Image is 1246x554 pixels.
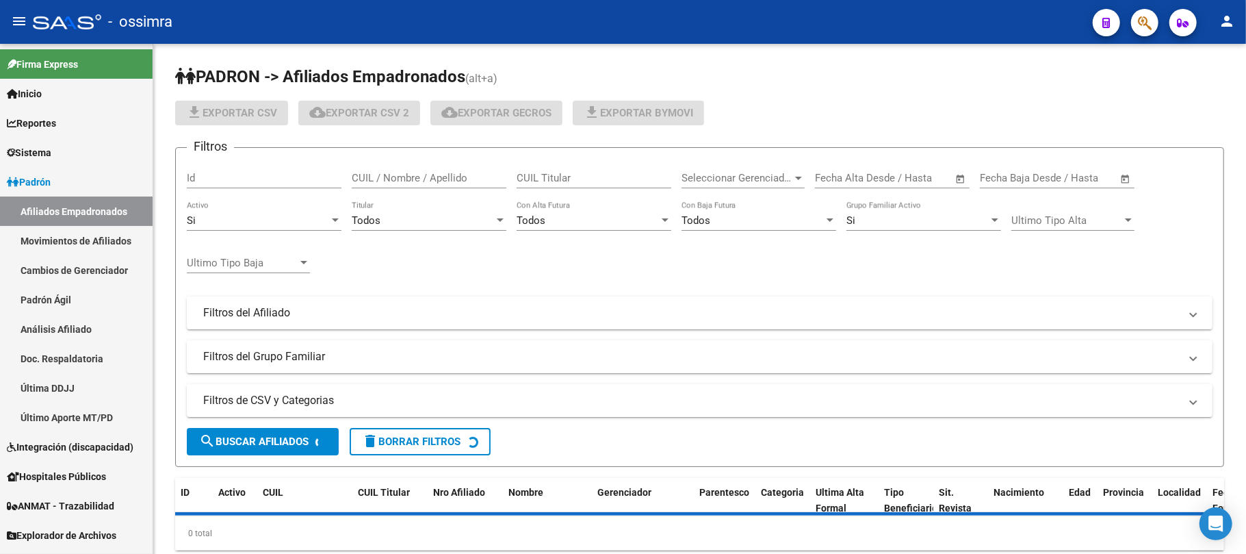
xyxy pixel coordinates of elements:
mat-icon: cloud_download [309,104,326,121]
mat-panel-title: Filtros del Grupo Familiar [203,349,1180,364]
span: Si [187,214,196,227]
datatable-header-cell: Localidad [1152,478,1207,523]
datatable-header-cell: Nombre [503,478,592,523]
div: 0 total [175,516,1224,551]
span: Exportar CSV 2 [309,107,409,119]
input: Fecha inicio [980,172,1035,184]
mat-expansion-panel-header: Filtros del Afiliado [187,297,1212,329]
span: Ultimo Tipo Alta [1011,214,1122,227]
mat-icon: file_download [186,104,203,121]
span: Borrar Filtros [362,436,460,448]
span: Nombre [508,487,543,498]
span: Gerenciador [597,487,651,498]
button: Exportar GECROS [430,101,562,125]
datatable-header-cell: Activo [213,478,257,523]
span: Integración (discapacidad) [7,440,133,455]
button: Open calendar [1118,171,1134,187]
mat-icon: menu [11,13,27,29]
div: Open Intercom Messenger [1199,507,1232,540]
input: Fecha fin [883,172,949,184]
datatable-header-cell: Ultima Alta Formal [810,478,879,523]
mat-expansion-panel-header: Filtros del Grupo Familiar [187,340,1212,373]
span: Buscar Afiliados [199,436,309,448]
datatable-header-cell: Nacimiento [988,478,1063,523]
span: Tipo Beneficiario [884,487,937,514]
datatable-header-cell: CUIL [257,478,333,523]
datatable-header-cell: Tipo Beneficiario [879,478,933,523]
span: CUIL [263,487,283,498]
button: Exportar CSV [175,101,288,125]
span: Exportar CSV [186,107,277,119]
button: Exportar Bymovi [573,101,704,125]
span: PADRON -> Afiliados Empadronados [175,67,465,86]
mat-panel-title: Filtros de CSV y Categorias [203,393,1180,408]
span: Todos [682,214,710,227]
input: Fecha inicio [815,172,870,184]
span: Parentesco [699,487,749,498]
span: Edad [1069,487,1091,498]
datatable-header-cell: Parentesco [694,478,755,523]
span: Explorador de Archivos [7,528,116,543]
span: Ultimo Tipo Baja [187,257,298,269]
span: Ultima Alta Formal [816,487,864,514]
mat-panel-title: Filtros del Afiliado [203,305,1180,320]
span: ANMAT - Trazabilidad [7,499,114,514]
span: Sit. Revista [939,487,972,514]
span: ID [181,487,190,498]
mat-icon: file_download [584,104,600,121]
span: Inicio [7,86,42,101]
span: Sistema [7,145,51,160]
datatable-header-cell: ID [175,478,213,523]
span: Padrón [7,175,51,190]
span: Activo [218,487,246,498]
button: Buscar Afiliados [187,428,339,455]
mat-icon: delete [362,433,378,449]
span: Todos [517,214,545,227]
span: Nro Afiliado [433,487,485,498]
span: Reportes [7,116,56,131]
mat-expansion-panel-header: Filtros de CSV y Categorias [187,384,1212,417]
button: Exportar CSV 2 [298,101,420,125]
span: Todos [352,214,380,227]
input: Fecha fin [1048,172,1114,184]
span: (alt+a) [465,72,497,85]
span: Nacimiento [994,487,1044,498]
span: Seleccionar Gerenciador [682,172,792,184]
span: Exportar Bymovi [584,107,693,119]
span: Firma Express [7,57,78,72]
datatable-header-cell: CUIL Titular [352,478,428,523]
span: Provincia [1103,487,1144,498]
mat-icon: cloud_download [441,104,458,121]
span: Hospitales Públicos [7,469,106,484]
span: Categoria [761,487,804,498]
datatable-header-cell: Nro Afiliado [428,478,503,523]
span: - ossimra [108,7,172,37]
button: Borrar Filtros [350,428,491,455]
span: CUIL Titular [358,487,410,498]
button: Open calendar [953,171,969,187]
span: Localidad [1158,487,1201,498]
datatable-header-cell: Gerenciador [592,478,674,523]
datatable-header-cell: Provincia [1098,478,1152,523]
mat-icon: search [199,433,216,449]
span: Si [846,214,855,227]
datatable-header-cell: Categoria [755,478,810,523]
datatable-header-cell: Sit. Revista [933,478,988,523]
span: Exportar GECROS [441,107,551,119]
h3: Filtros [187,137,234,156]
mat-icon: person [1219,13,1235,29]
datatable-header-cell: Edad [1063,478,1098,523]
